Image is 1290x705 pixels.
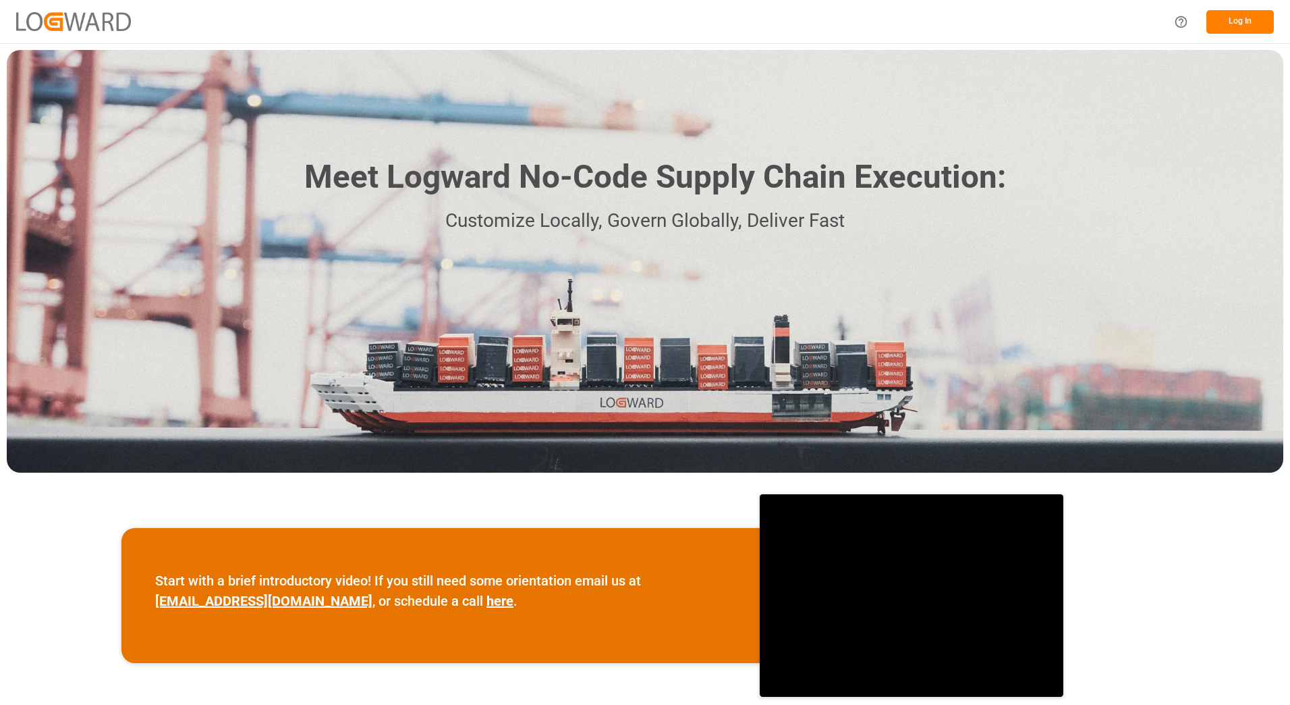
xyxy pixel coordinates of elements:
a: [EMAIL_ADDRESS][DOMAIN_NAME] [155,593,372,609]
button: Log In [1206,10,1274,34]
a: here [486,593,513,609]
button: Help Center [1166,7,1196,37]
img: Logward_new_orange.png [16,12,131,30]
h1: Meet Logward No-Code Supply Chain Execution: [304,153,1006,201]
p: Start with a brief introductory video! If you still need some orientation email us at , or schedu... [155,571,726,611]
p: Customize Locally, Govern Globally, Deliver Fast [284,206,1006,236]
